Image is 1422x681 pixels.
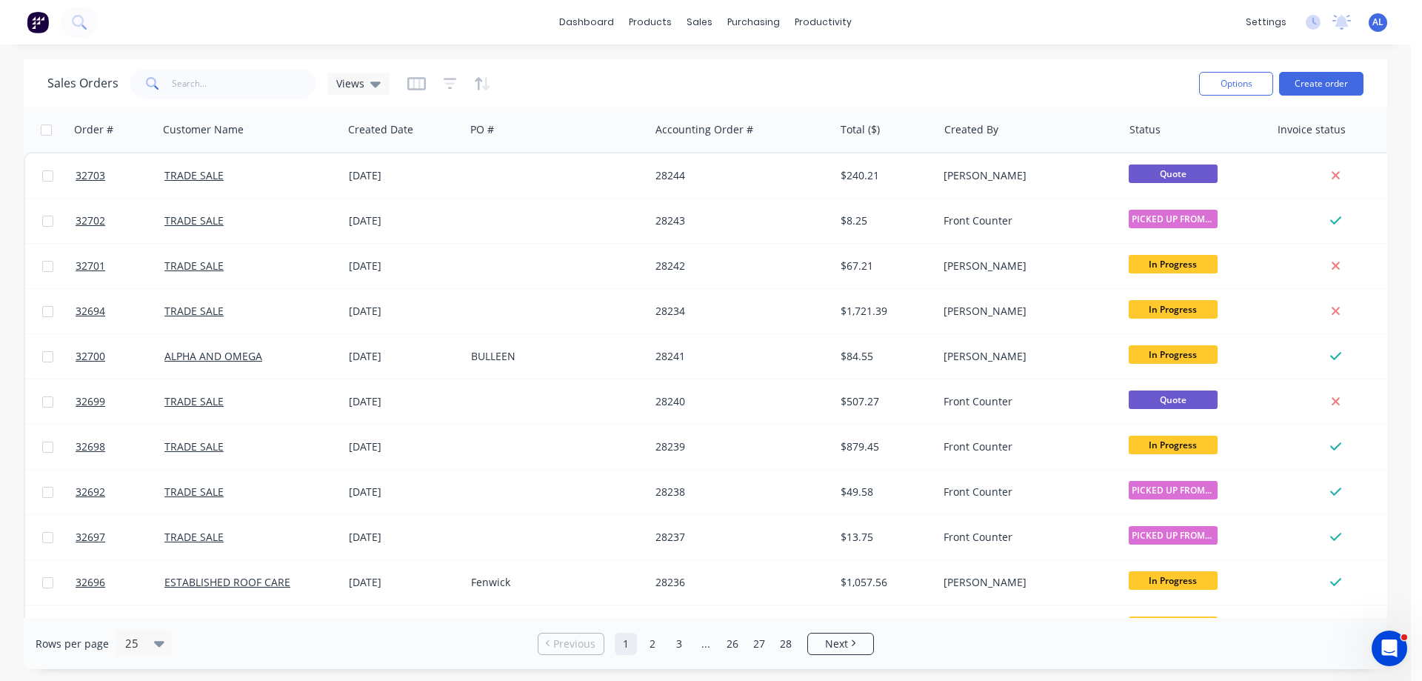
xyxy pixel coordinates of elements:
[641,633,664,655] a: Page 2
[76,439,105,454] span: 32698
[76,153,164,198] a: 32703
[164,530,224,544] a: TRADE SALE
[349,168,459,183] div: [DATE]
[1129,122,1161,137] div: Status
[471,575,635,590] div: Fenwick
[349,575,459,590] div: [DATE]
[655,485,820,499] div: 28238
[1129,165,1218,183] span: Quote
[164,485,224,499] a: TRADE SALE
[1199,72,1273,96] button: Options
[36,637,109,651] span: Rows per page
[552,11,621,33] a: dashboard
[944,122,998,137] div: Created By
[76,334,164,379] a: 32700
[655,349,820,364] div: 28241
[1129,391,1218,409] span: Quote
[944,530,1108,545] div: Front Counter
[27,11,49,33] img: Factory
[164,168,224,182] a: TRADE SALE
[336,76,364,91] span: Views
[349,394,459,409] div: [DATE]
[76,425,164,469] a: 32698
[655,304,820,319] div: 28234
[1129,300,1218,319] span: In Progress
[655,259,820,273] div: 28242
[349,349,459,364] div: [DATE]
[721,633,744,655] a: Page 26
[76,515,164,559] a: 32697
[655,439,820,454] div: 28239
[841,575,927,590] div: $1,057.56
[74,122,113,137] div: Order #
[655,575,820,590] div: 28236
[1129,345,1218,364] span: In Progress
[944,439,1108,454] div: Front Counter
[349,213,459,228] div: [DATE]
[532,633,880,655] ul: Pagination
[944,168,1108,183] div: [PERSON_NAME]
[76,349,105,364] span: 32700
[944,213,1108,228] div: Front Counter
[553,637,595,651] span: Previous
[841,439,927,454] div: $879.45
[47,76,118,90] h1: Sales Orders
[172,69,316,99] input: Search...
[76,485,105,499] span: 32692
[720,11,787,33] div: purchasing
[841,530,927,545] div: $13.75
[655,394,820,409] div: 28240
[787,11,859,33] div: productivity
[76,560,164,605] a: 32696
[1279,72,1363,96] button: Create order
[76,213,105,228] span: 32702
[841,122,880,137] div: Total ($)
[841,213,927,228] div: $8.25
[76,394,105,409] span: 32699
[348,122,413,137] div: Created Date
[164,213,224,227] a: TRADE SALE
[655,213,820,228] div: 28243
[679,11,720,33] div: sales
[164,575,290,589] a: ESTABLISHED ROOF CARE
[621,11,679,33] div: products
[349,304,459,319] div: [DATE]
[841,304,927,319] div: $1,721.39
[76,605,164,650] a: 32695
[668,633,690,655] a: Page 3
[695,633,717,655] a: Jump forward
[76,199,164,243] a: 32702
[1372,631,1407,666] iframe: Intercom live chat
[1129,571,1218,590] span: In Progress
[76,379,164,424] a: 32699
[944,349,1108,364] div: [PERSON_NAME]
[164,439,224,454] a: TRADE SALE
[655,122,753,137] div: Accounting Order #
[470,122,494,137] div: PO #
[76,575,105,590] span: 32696
[841,349,927,364] div: $84.55
[163,122,244,137] div: Customer Name
[1129,436,1218,454] span: In Progress
[349,530,459,545] div: [DATE]
[944,259,1108,273] div: [PERSON_NAME]
[944,304,1108,319] div: [PERSON_NAME]
[1129,526,1218,545] span: PICKED UP FROM ...
[76,168,105,183] span: 32703
[1278,122,1346,137] div: Invoice status
[349,259,459,273] div: [DATE]
[349,485,459,499] div: [DATE]
[76,289,164,333] a: 32694
[655,168,820,183] div: 28244
[775,633,797,655] a: Page 28
[164,349,262,363] a: ALPHA AND OMEGA
[76,304,105,319] span: 32694
[538,637,604,651] a: Previous page
[164,259,224,273] a: TRADE SALE
[76,244,164,288] a: 32701
[1129,255,1218,273] span: In Progress
[76,259,105,273] span: 32701
[1129,617,1218,635] span: In Progress
[615,633,637,655] a: Page 1 is your current page
[841,259,927,273] div: $67.21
